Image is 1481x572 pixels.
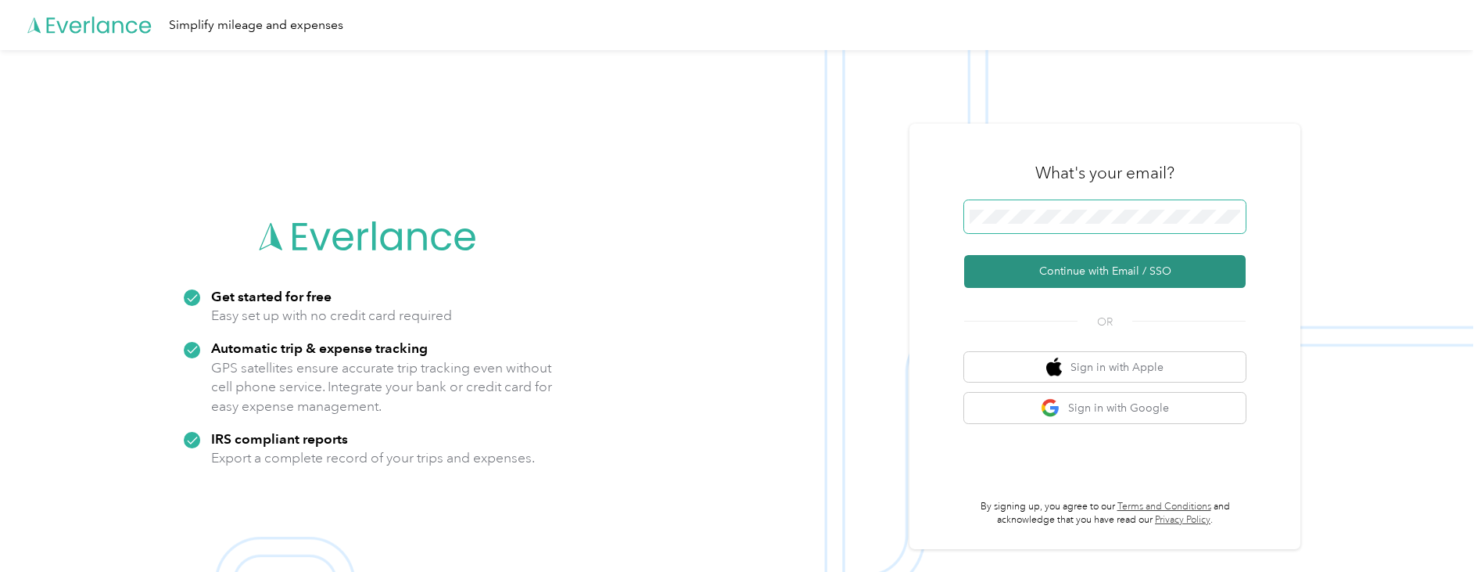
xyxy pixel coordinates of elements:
[169,16,343,35] div: Simplify mileage and expenses
[1041,398,1060,418] img: google logo
[211,306,452,326] p: Easy set up with no credit card required
[1046,358,1062,377] img: apple logo
[211,340,428,356] strong: Automatic trip & expense tracking
[211,288,332,304] strong: Get started for free
[211,448,535,468] p: Export a complete record of your trips and expenses.
[1078,314,1132,330] span: OR
[964,352,1246,383] button: apple logoSign in with Apple
[211,430,348,447] strong: IRS compliant reports
[1117,501,1211,513] a: Terms and Conditions
[964,255,1246,288] button: Continue with Email / SSO
[1035,162,1174,184] h3: What's your email?
[211,358,553,416] p: GPS satellites ensure accurate trip tracking even without cell phone service. Integrate your bank...
[964,393,1246,423] button: google logoSign in with Google
[1155,514,1210,526] a: Privacy Policy
[964,500,1246,527] p: By signing up, you agree to our and acknowledge that you have read our .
